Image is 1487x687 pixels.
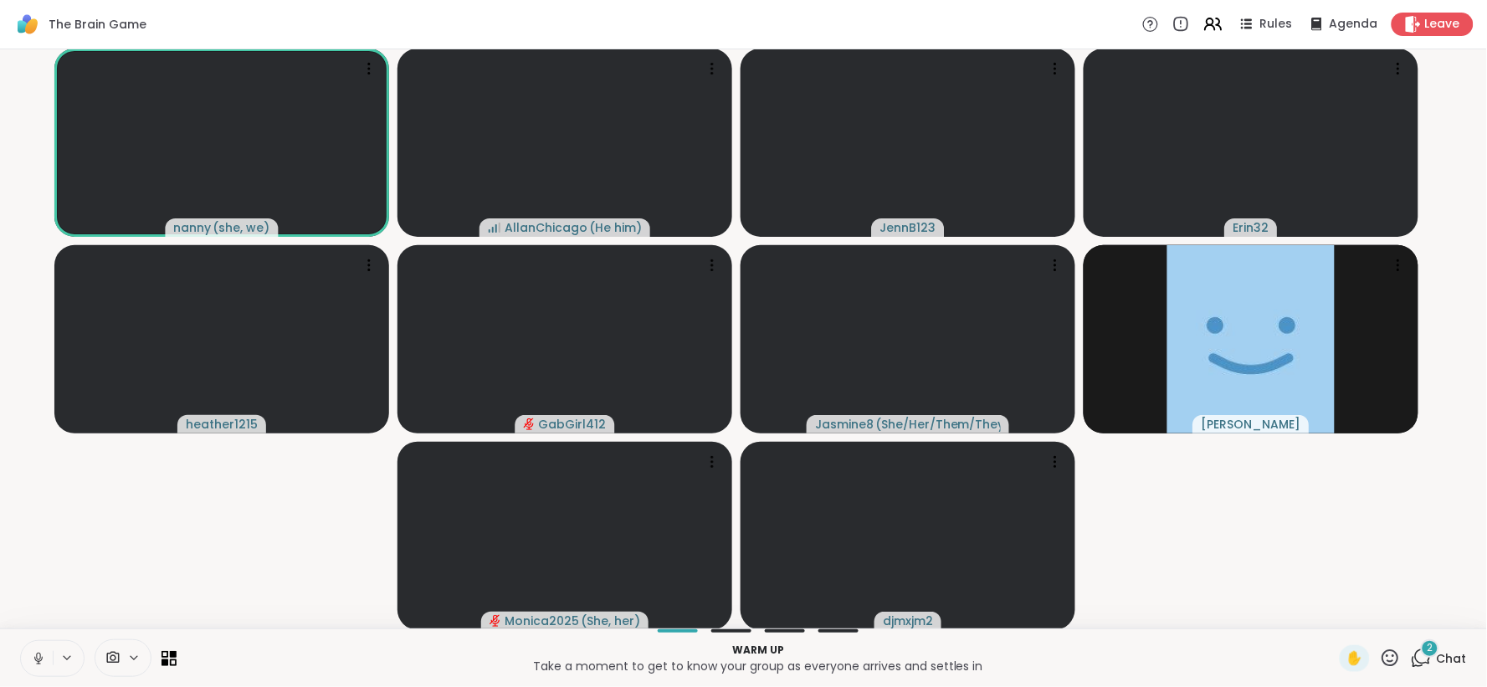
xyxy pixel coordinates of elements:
span: The Brain Game [49,16,146,33]
img: ShareWell Logomark [13,10,42,38]
span: djmxjm2 [883,613,933,629]
span: Chat [1437,650,1467,667]
span: AllanChicago [505,219,587,236]
span: 2 [1428,641,1433,655]
span: Agenda [1330,16,1378,33]
p: Warm up [187,643,1330,658]
span: nanny [174,219,212,236]
p: Take a moment to get to know your group as everyone arrives and settles in [187,658,1330,674]
span: ( She, her ) [581,613,640,629]
span: ( He him ) [589,219,642,236]
span: GabGirl412 [539,416,607,433]
span: JennB123 [880,219,936,236]
span: Monica2025 [505,613,579,629]
img: sharonwesley [1167,245,1335,433]
span: audio-muted [524,418,536,430]
span: ( She/Her/Them/They ) [875,416,1001,433]
span: Rules [1260,16,1293,33]
span: ✋ [1346,649,1363,669]
span: [PERSON_NAME] [1202,416,1301,433]
span: audio-muted [490,615,501,627]
span: Jasmine8 [815,416,874,433]
span: Erin32 [1233,219,1269,236]
span: heather1215 [186,416,258,433]
span: ( she, we ) [213,219,270,236]
span: Leave [1425,16,1460,33]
